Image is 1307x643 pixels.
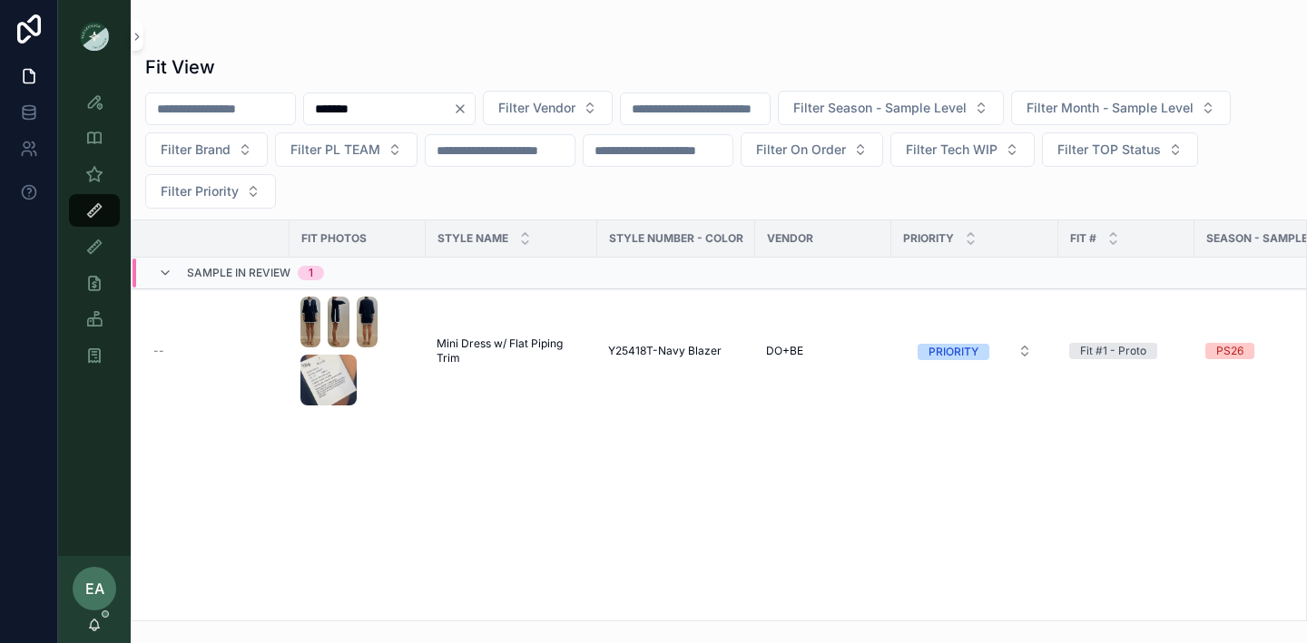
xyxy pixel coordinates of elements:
[483,91,613,125] button: Select Button
[903,335,1047,367] button: Select Button
[902,334,1047,368] a: Select Button
[161,182,239,200] span: Filter Priority
[903,231,954,246] span: PRIORITY
[153,344,164,358] span: --
[290,141,380,159] span: Filter PL TEAM
[145,54,215,80] h1: Fit View
[453,102,475,116] button: Clear
[1027,99,1194,117] span: Filter Month - Sample Level
[1042,132,1198,167] button: Select Button
[793,99,967,117] span: Filter Season - Sample Level
[1057,141,1161,159] span: Filter TOP Status
[85,578,104,599] span: EA
[609,231,743,246] span: Style Number - Color
[890,132,1035,167] button: Select Button
[767,231,813,246] span: Vendor
[161,141,231,159] span: Filter Brand
[778,91,1004,125] button: Select Button
[300,297,320,347] img: Screenshot-2025-09-29-at-11.58.54-AM.png
[145,132,268,167] button: Select Button
[929,344,978,360] div: PRIORITY
[437,336,586,365] a: Mini Dress w/ Flat Piping Trim
[498,99,575,117] span: Filter Vendor
[1216,343,1243,359] div: PS26
[145,174,276,209] button: Select Button
[300,297,415,405] a: Screenshot-2025-09-29-at-11.58.54-AM.pngScreenshot-2025-09-29-at-11.59.00-AM.pngScreenshot-2025-0...
[153,344,279,358] a: --
[275,132,418,167] button: Select Button
[1011,91,1231,125] button: Select Button
[187,266,290,280] span: Sample In Review
[756,141,846,159] span: Filter On Order
[437,231,508,246] span: STYLE NAME
[80,22,109,51] img: App logo
[328,297,349,347] img: Screenshot-2025-09-29-at-11.59.00-AM.png
[766,344,803,358] span: DO+BE
[300,355,357,405] img: Screenshot-2025-09-29-at-11.59.07-AM.png
[608,344,722,358] span: Y25418T-Navy Blazer
[58,73,131,395] div: scrollable content
[301,231,367,246] span: Fit Photos
[766,344,880,358] a: DO+BE
[1069,343,1184,359] a: Fit #1 - Proto
[1080,343,1146,359] div: Fit #1 - Proto
[1070,231,1096,246] span: Fit #
[741,132,883,167] button: Select Button
[357,297,378,347] img: Screenshot-2025-09-29-at-11.59.03-AM.png
[608,344,744,358] a: Y25418T-Navy Blazer
[309,266,313,280] div: 1
[906,141,997,159] span: Filter Tech WIP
